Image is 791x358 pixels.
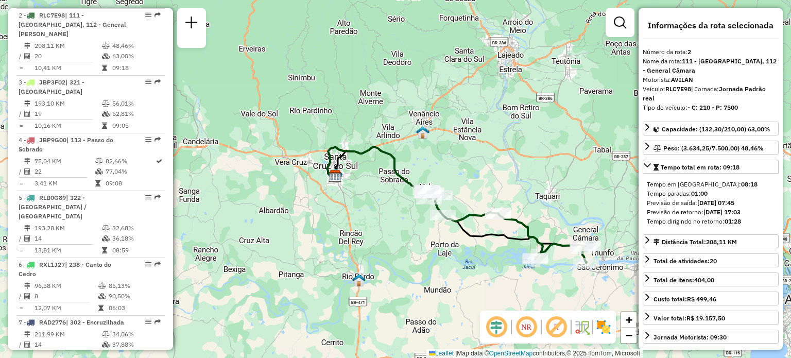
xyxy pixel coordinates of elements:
td: 09:08 [105,178,155,189]
td: 37,88% [112,339,161,350]
td: 52,81% [112,109,161,119]
td: 63,00% [112,51,161,61]
a: Jornada Motorista: 09:30 [643,330,779,344]
em: Opções [145,137,151,143]
img: Exibir/Ocultar setores [595,319,612,335]
strong: [DATE] 07:45 [697,199,734,207]
td: / [19,109,24,119]
strong: R$ 19.157,50 [686,314,725,322]
strong: 01:00 [691,190,708,197]
a: Zoom in [621,312,637,328]
td: = [19,303,24,313]
i: % de utilização da cubagem [102,235,110,242]
td: = [19,121,24,131]
i: % de utilização do peso [95,158,103,164]
td: / [19,291,24,301]
td: 14 [34,233,101,244]
a: Leaflet [429,350,454,357]
strong: 111 - [GEOGRAPHIC_DATA], 112 - General Câmara [643,57,777,74]
td: 08:59 [112,245,161,255]
img: Santa Cruz FAD [329,168,342,181]
td: 13,81 KM [34,245,101,255]
span: Exibir rótulo [544,315,569,339]
a: Zoom out [621,328,637,343]
i: Distância Total [24,331,30,337]
div: Tempo paradas: [647,189,775,198]
i: Distância Total [24,158,30,164]
td: 09:05 [112,121,161,131]
a: OpenStreetMap [489,350,533,357]
span: − [626,329,632,342]
i: Total de Atividades [24,342,30,348]
img: Fluxo de ruas [574,319,590,335]
i: Distância Total [24,100,30,107]
span: + [626,313,632,326]
td: 10,16 KM [34,121,101,131]
i: % de utilização da cubagem [95,168,103,175]
img: Venâncio Aires [416,126,429,139]
span: | 322 - [GEOGRAPHIC_DATA] / [GEOGRAPHIC_DATA] [19,194,87,220]
i: Total de Atividades [24,168,30,175]
strong: 404,00 [694,276,714,284]
span: | 111 - [GEOGRAPHIC_DATA], 112 - General [PERSON_NAME] [19,11,126,38]
td: 77,04% [105,166,155,177]
div: Nome da rota: [643,57,779,75]
div: Tempo total em rota: 09:18 [643,176,779,230]
i: % de utilização da cubagem [102,342,110,348]
i: Tempo total em rota [102,123,107,129]
i: Total de Atividades [24,235,30,242]
td: 8 [34,291,98,301]
td: / [19,233,24,244]
td: 3,41 KM [34,178,95,189]
td: 211,99 KM [34,329,101,339]
span: Capacidade: (132,30/210,00) 63,00% [662,125,770,133]
td: 36,18% [112,233,161,244]
strong: 29,30 hL [686,349,711,357]
span: Ocultar deslocamento [484,315,509,339]
td: 09:18 [112,63,161,73]
span: | [455,350,457,357]
em: Opções [145,12,151,18]
td: 193,28 KM [34,223,101,233]
em: Opções [145,194,151,200]
td: 193,10 KM [34,98,101,109]
i: Distância Total [24,283,30,289]
div: Previsão de retorno: [647,208,775,217]
strong: 20 [710,257,717,265]
a: Total de atividades:20 [643,253,779,267]
td: 208,11 KM [34,41,101,51]
td: 06:03 [108,303,160,313]
i: % de utilização da cubagem [102,111,110,117]
a: Valor total:R$ 19.157,50 [643,311,779,325]
i: Total de Atividades [24,293,30,299]
span: JBP3F02 [39,78,65,86]
td: 34,06% [112,329,161,339]
td: 75,04 KM [34,156,95,166]
em: Opções [145,261,151,267]
div: Valor total: [654,314,725,323]
span: RLC7E98 [39,11,65,19]
span: Tempo total em rota: 09:18 [661,163,740,171]
em: Rota exportada [154,194,161,200]
span: | 302 - Encruzilhada [66,318,124,326]
strong: [DATE] 17:03 [703,208,741,216]
div: Veículo: [643,84,779,103]
h4: Informações da rota selecionada [643,21,779,30]
i: % de utilização do peso [102,100,110,107]
em: Rota exportada [154,79,161,85]
span: RXL1J27 [39,261,65,268]
em: Opções [145,79,151,85]
strong: 08:18 [741,180,758,188]
div: Motorista: [643,75,779,84]
span: Total de atividades: [654,257,717,265]
strong: RLC7E98 [665,85,691,93]
div: Tipo do veículo: [643,103,779,112]
span: 7 - [19,318,124,326]
td: 12,07 KM [34,303,98,313]
td: / [19,166,24,177]
img: Rio Pardo [352,274,366,287]
i: Tempo total em rota [98,305,104,311]
em: Rota exportada [154,319,161,325]
div: Total de itens: [654,276,714,285]
a: Tempo total em rota: 09:18 [643,160,779,174]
